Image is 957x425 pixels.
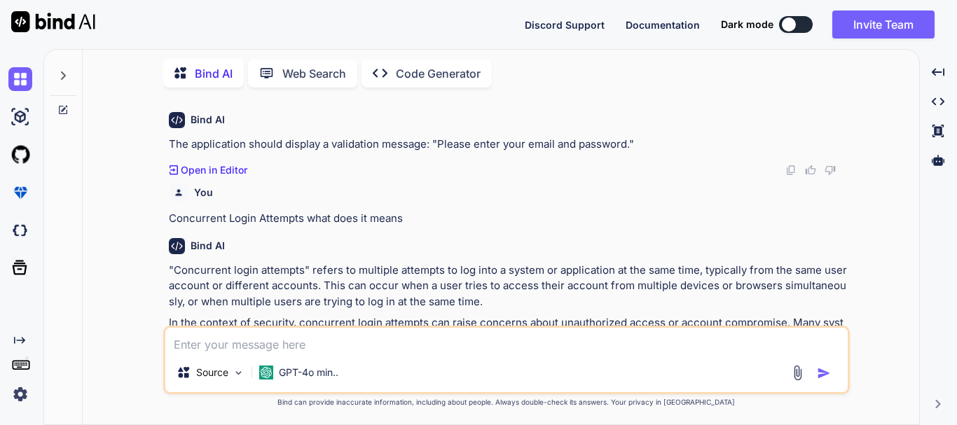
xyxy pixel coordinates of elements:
h6: Bind AI [191,113,225,127]
h6: Bind AI [191,239,225,253]
span: Discord Support [525,19,605,31]
p: Web Search [282,65,346,82]
p: In the context of security, concurrent login attempts can raise concerns about unauthorized acces... [169,315,847,363]
p: Bind AI [195,65,233,82]
p: Bind can provide inaccurate information, including about people. Always double-check its answers.... [163,397,850,407]
h6: You [194,186,213,200]
p: Concurrent Login Attempts what does it means [169,211,847,227]
p: "Concurrent login attempts" refers to multiple attempts to log into a system or application at th... [169,263,847,310]
button: Invite Team [832,11,935,39]
p: Code Generator [396,65,481,82]
p: The application should display a validation message: "Please enter your email and password." [169,137,847,153]
img: copy [785,165,797,176]
img: dislike [825,165,836,176]
p: Source [196,365,228,379]
img: darkCloudIdeIcon [8,218,32,242]
img: Pick Models [233,367,245,379]
img: attachment [790,365,806,381]
span: Dark mode [721,18,773,32]
img: icon [817,366,831,380]
button: Discord Support [525,18,605,32]
img: settings [8,382,32,406]
img: premium [8,181,32,204]
img: chat [8,67,32,91]
span: Documentation [626,19,700,31]
img: Bind AI [11,11,95,32]
img: like [805,165,816,176]
img: ai-studio [8,105,32,129]
img: GPT-4o mini [259,365,273,379]
p: GPT-4o min.. [279,365,338,379]
img: githubLight [8,143,32,167]
button: Documentation [626,18,700,32]
p: Open in Editor [181,163,247,177]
